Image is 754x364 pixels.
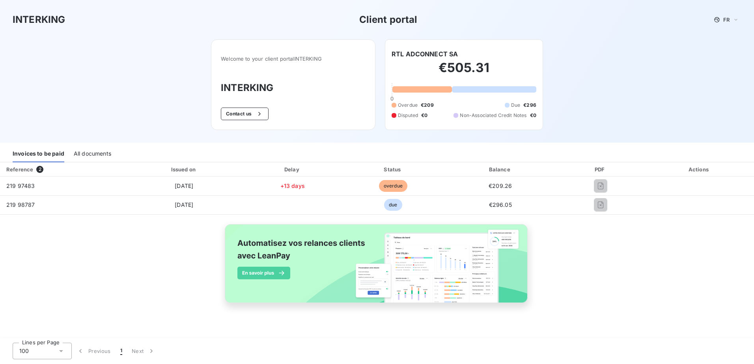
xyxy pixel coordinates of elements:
button: Contact us [221,108,269,120]
span: 219 97483 [6,182,35,189]
div: Status [343,165,443,173]
div: Actions [646,165,752,173]
span: €0 [421,112,427,119]
span: overdue [379,180,407,192]
span: €296.05 [489,201,512,208]
h2: €505.31 [392,60,536,84]
div: Issued on [127,165,242,173]
span: Due [511,102,520,109]
span: [DATE] [175,201,193,208]
button: Previous [72,343,116,359]
img: banner [218,219,536,316]
div: Delay [245,165,340,173]
span: 0 [390,95,394,102]
h6: RTL ADCONNECT SA [392,49,458,59]
span: [DATE] [175,182,193,189]
span: €209.26 [489,182,512,189]
span: Disputed [398,112,418,119]
span: +13 days [280,182,305,189]
span: 1 [120,347,122,355]
div: PDF [558,165,643,173]
span: €209 [421,102,434,109]
div: Balance [446,165,554,173]
h3: Client portal [359,13,418,27]
span: Overdue [398,102,418,109]
span: 2 [36,166,43,173]
h3: INTERKING [221,81,366,95]
span: 219 98787 [6,201,35,208]
span: Welcome to your client portal INTERKING [221,56,366,62]
div: Invoices to be paid [13,146,64,162]
div: Reference [6,166,33,173]
span: €0 [530,112,536,119]
span: 100 [19,347,29,355]
span: FR [723,17,730,23]
span: due [384,199,402,211]
span: Non-Associated Credit Notes [460,112,526,119]
button: 1 [116,343,127,359]
div: All documents [74,146,111,162]
button: Next [127,343,160,359]
h3: INTERKING [13,13,65,27]
span: €296 [523,102,536,109]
